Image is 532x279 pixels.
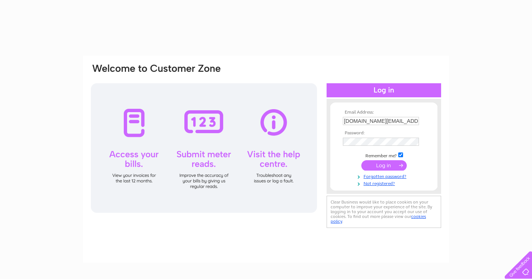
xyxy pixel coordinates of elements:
a: Forgotten password? [343,172,427,179]
input: Submit [361,160,407,171]
a: Not registered? [343,179,427,186]
a: cookies policy [331,214,426,224]
td: Remember me? [341,151,427,159]
th: Email Address: [341,110,427,115]
div: Clear Business would like to place cookies on your computer to improve your experience of the sit... [327,196,441,228]
th: Password: [341,131,427,136]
